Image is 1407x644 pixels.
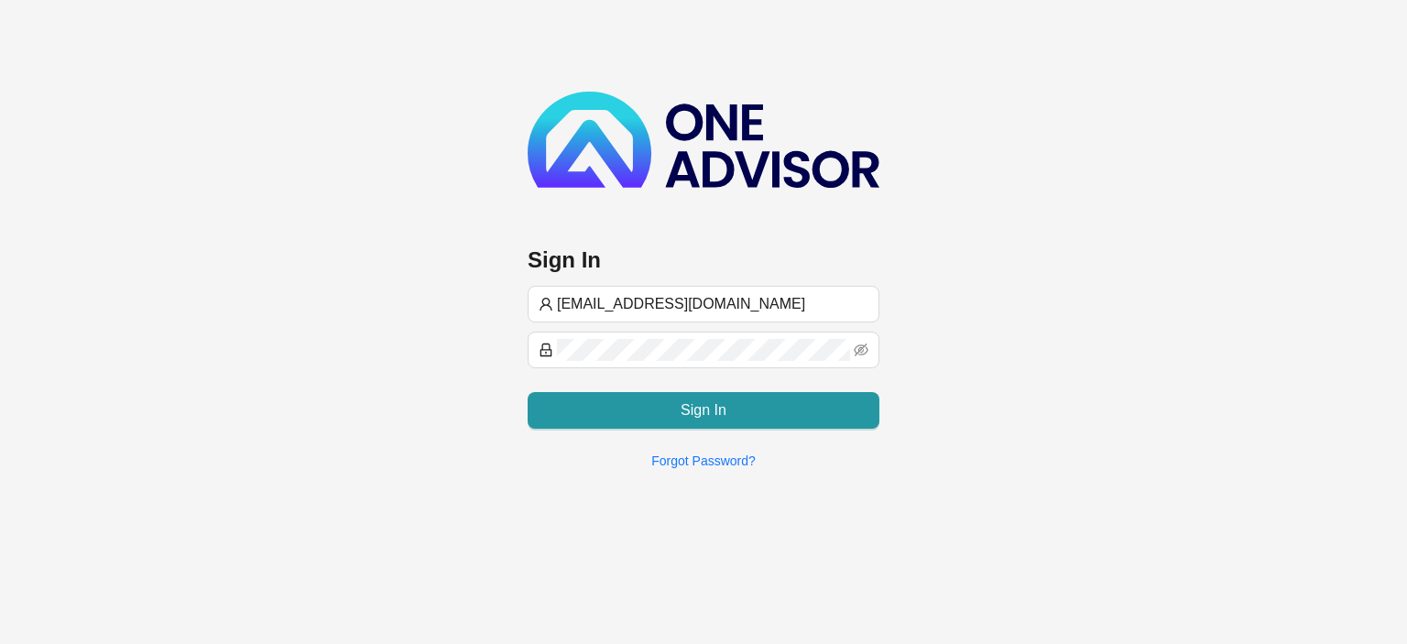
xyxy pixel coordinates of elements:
h3: Sign In [528,246,879,275]
span: Sign In [681,399,726,421]
button: Sign In [528,392,879,429]
span: user [539,297,553,311]
input: Username [557,293,868,315]
img: b89e593ecd872904241dc73b71df2e41-logo-dark.svg [528,92,879,188]
span: eye-invisible [854,343,868,357]
a: Forgot Password? [651,453,756,468]
span: lock [539,343,553,357]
